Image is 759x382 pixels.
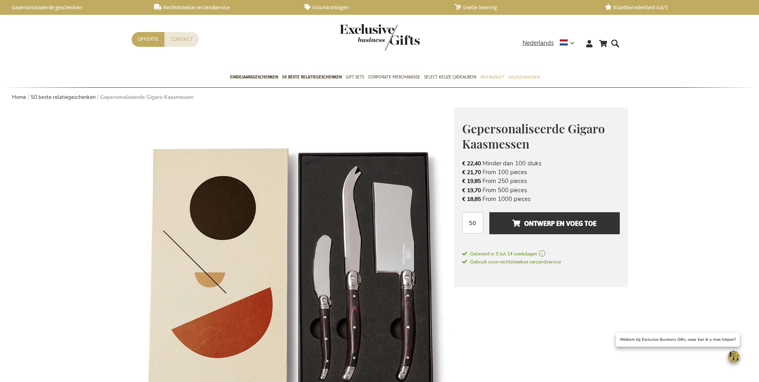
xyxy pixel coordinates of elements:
[462,177,620,185] li: From 250 pieces
[12,94,26,101] a: Home
[132,32,164,47] a: Offerte
[462,177,481,185] span: € 19,85
[164,32,199,47] a: Contact
[462,257,561,265] a: Gebruik onze rechtstreekse verzendservice
[489,212,619,234] button: Ontwerp en voeg toe
[346,73,364,81] span: Gift Sets
[100,94,194,101] strong: Gepersonaliseerde Gigaro Kaasmessen
[512,217,597,230] span: Ontwerp en voeg toe
[4,4,141,11] a: Gepersonaliseerde geschenken
[523,38,554,48] span: Nederlands
[462,195,620,203] li: From 1000 pieces
[480,73,504,81] span: Per Budget
[154,4,291,11] a: Rechtstreekse verzendservice
[462,121,605,152] span: Gepersonaliseerde Gigaro Kaasmessen
[304,4,442,11] a: Volumkortingen
[340,24,380,50] a: store logo
[462,187,481,194] span: € 19,70
[462,212,483,233] input: Aantal
[368,73,420,81] span: Corporate Merchandise
[462,259,561,265] span: Gebruik onze rechtstreekse verzendservice
[230,73,278,81] span: Eindejaarsgeschenken
[462,195,481,203] span: € 18,85
[523,38,580,48] div: Nederlands
[340,24,420,50] img: Exclusive Business gifts logo
[462,168,620,177] li: From 100 pieces
[462,250,620,257] a: Geleverd in 5 tot 14 werkdagen
[31,94,96,101] a: 50 beste relatiegeschenken
[424,73,476,81] span: Select Keuze Cadeaubon
[462,160,481,167] span: € 22,40
[462,159,620,168] li: Minder dan 100 stuks
[462,186,620,195] li: From 500 pieces
[605,4,742,11] a: Klanttevredenheid 4,6/5
[455,4,592,11] a: Snelle levering
[282,73,342,81] span: 50 beste relatiegeschenken
[462,169,481,176] span: € 21,70
[508,73,539,81] span: Gelegenheden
